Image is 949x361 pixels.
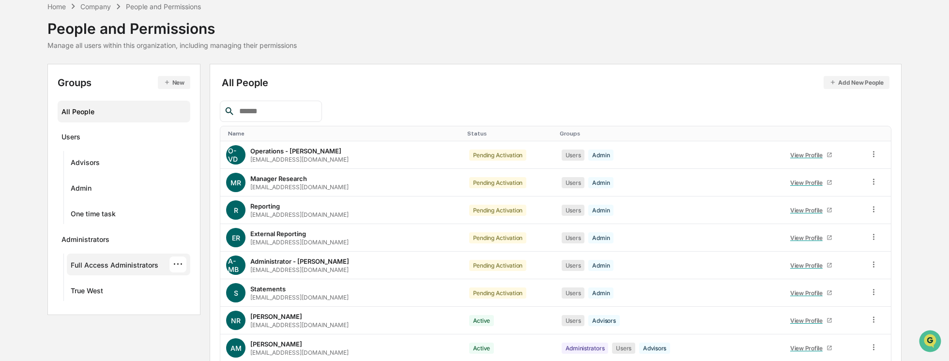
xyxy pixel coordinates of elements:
div: Advisors [588,315,619,326]
div: Home [47,2,66,11]
div: 🖐️ [10,122,17,130]
div: Administrators [562,343,609,354]
span: NR [231,316,241,325]
div: Users [562,205,585,216]
div: View Profile [790,207,827,214]
span: ER [232,234,240,242]
div: Toggle SortBy [228,130,459,137]
div: Reporting [250,202,280,210]
img: 1746055101610-c473b297-6a78-478c-a979-82029cc54cd1 [10,74,27,91]
div: Users [562,150,585,161]
span: S [234,289,238,297]
div: Users [61,133,80,144]
div: View Profile [790,317,827,324]
div: [EMAIL_ADDRESS][DOMAIN_NAME] [250,321,349,329]
div: All People [222,76,889,89]
button: Start new chat [165,76,176,88]
div: People and Permissions [47,12,297,37]
div: Admin [588,205,613,216]
div: Toggle SortBy [467,130,552,137]
div: [EMAIL_ADDRESS][DOMAIN_NAME] [250,349,349,356]
div: Advisors [639,343,670,354]
div: People and Permissions [126,2,201,11]
button: New [158,76,190,89]
div: Pending Activation [469,260,527,271]
a: 🔎Data Lookup [6,136,65,153]
div: [EMAIL_ADDRESS][DOMAIN_NAME] [250,156,349,163]
div: Full Access Administrators [71,261,158,272]
div: Pending Activation [469,150,527,161]
div: We're available if you need us! [33,83,122,91]
span: Data Lookup [19,140,61,150]
a: View Profile [786,286,836,301]
a: View Profile [786,230,836,245]
span: Preclearance [19,121,62,131]
div: Operations - [PERSON_NAME] [250,147,341,155]
div: [PERSON_NAME] [250,340,302,348]
div: [EMAIL_ADDRESS][DOMAIN_NAME] [250,239,349,246]
div: Active [469,343,494,354]
div: [EMAIL_ADDRESS][DOMAIN_NAME] [250,266,349,273]
div: [EMAIL_ADDRESS][DOMAIN_NAME] [250,294,349,301]
div: Manage all users within this organization, including managing their permissions [47,41,297,49]
span: Attestations [80,121,120,131]
div: Manager Research [250,175,307,182]
a: View Profile [786,341,836,356]
div: [EMAIL_ADDRESS][DOMAIN_NAME] [250,183,349,191]
div: Admin [588,287,613,299]
div: Users [562,260,585,271]
button: Add New People [824,76,889,89]
div: ··· [169,256,186,272]
a: View Profile [786,175,836,190]
div: Groups [58,76,190,89]
div: 🔎 [10,141,17,149]
div: Users [562,232,585,243]
span: AM [230,344,242,352]
div: Active [469,315,494,326]
div: [EMAIL_ADDRESS][DOMAIN_NAME] [250,211,349,218]
div: View Profile [790,289,827,297]
div: Users [612,343,635,354]
div: [PERSON_NAME] [250,313,302,320]
span: O-VD [228,147,244,163]
a: View Profile [786,258,836,273]
div: Pending Activation [469,177,527,188]
div: Toggle SortBy [784,130,859,137]
div: Admin [588,150,613,161]
div: All People [61,104,186,120]
div: View Profile [790,234,827,241]
a: View Profile [786,203,836,218]
p: How can we help? [10,20,176,35]
div: Users [562,177,585,188]
div: One time task [71,210,116,221]
div: View Profile [790,151,827,159]
div: Pending Activation [469,205,527,216]
div: Statements [250,285,286,293]
div: View Profile [790,179,827,186]
div: Admin [71,184,92,196]
span: A-MB [228,257,244,273]
iframe: Open customer support [918,329,944,355]
div: Pending Activation [469,232,527,243]
div: Users [562,315,585,326]
a: 🗄️Attestations [66,118,124,135]
div: Administrators [61,235,109,247]
div: Admin [588,232,613,243]
a: View Profile [786,148,836,163]
div: Admin [588,177,613,188]
div: View Profile [790,262,827,269]
div: True West [71,286,103,298]
a: 🖐️Preclearance [6,118,66,135]
span: MR [230,179,241,187]
div: Admin [588,260,613,271]
div: Start new chat [33,74,159,83]
a: View Profile [786,313,836,328]
div: Company [80,2,111,11]
div: View Profile [790,345,827,352]
div: External Reporting [250,230,306,238]
span: R [234,206,238,214]
div: Administrator - [PERSON_NAME] [250,257,349,265]
div: Advisors [71,158,100,170]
